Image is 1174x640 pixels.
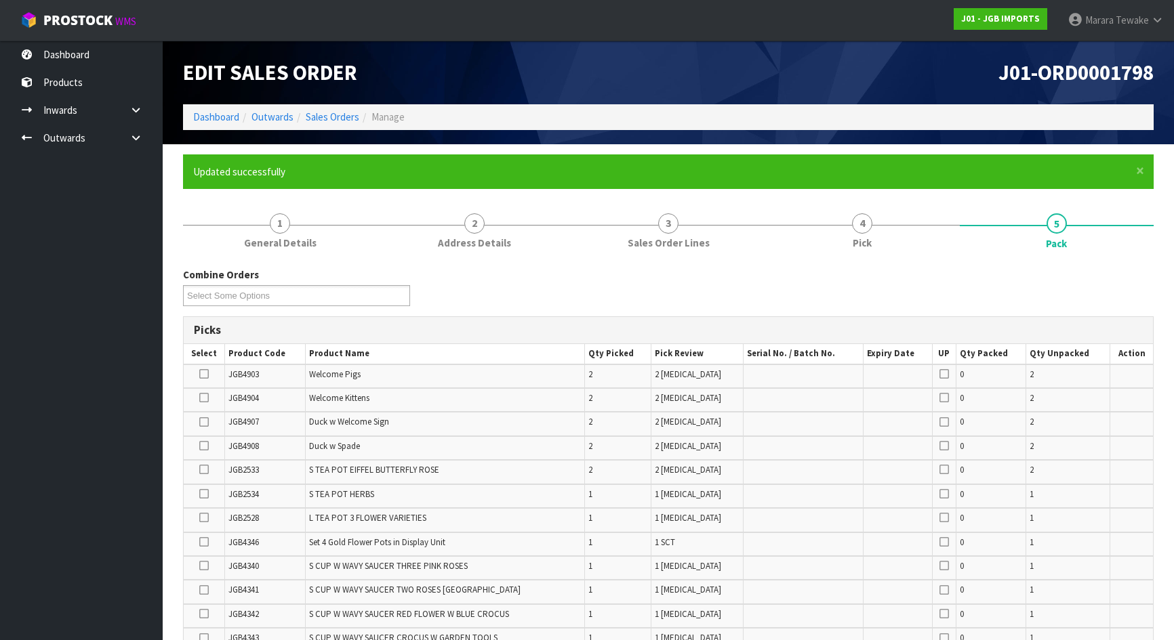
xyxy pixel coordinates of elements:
span: L TEA POT 3 FLOWER VARIETIES [309,512,426,524]
th: Serial No. / Batch No. [744,344,864,364]
span: JGB2533 [228,464,259,475]
img: cube-alt.png [20,12,37,28]
span: Address Details [438,236,511,250]
h3: Picks [194,324,1143,337]
span: 1 [1030,560,1034,572]
span: 1 [1030,608,1034,620]
span: 1 [270,213,290,234]
th: Qty Unpacked [1026,344,1110,364]
th: Product Name [306,344,584,364]
span: Welcome Pigs [309,368,361,380]
span: 2 [1030,392,1034,404]
span: Edit Sales Order [183,59,357,86]
span: JGB4340 [228,560,259,572]
span: 2 [MEDICAL_DATA] [655,392,721,404]
th: Select [184,344,225,364]
span: 2 [1030,440,1034,452]
span: 0 [960,512,964,524]
span: 1 [588,536,592,548]
span: S TEA POT HERBS [309,488,374,500]
span: JGB4346 [228,536,259,548]
span: 2 [MEDICAL_DATA] [655,368,721,380]
span: JGB4903 [228,368,259,380]
span: 2 [MEDICAL_DATA] [655,416,721,427]
th: Qty Packed [956,344,1026,364]
th: Pick Review [651,344,744,364]
span: S CUP W WAVY SAUCER TWO ROSES [GEOGRAPHIC_DATA] [309,584,521,595]
span: Pick [853,236,872,250]
span: Duck w Welcome Sign [309,416,389,427]
span: General Details [244,236,317,250]
span: 2 [588,368,592,380]
span: 1 [1030,584,1034,595]
span: 1 [MEDICAL_DATA] [655,608,721,620]
span: 2 [588,440,592,452]
span: Welcome Kittens [309,392,369,404]
span: 1 [588,608,592,620]
span: 0 [960,488,964,500]
span: Updated successfully [193,165,285,178]
span: 0 [960,464,964,475]
span: Sales Order Lines [628,236,710,250]
span: 5 [1047,213,1067,234]
a: Dashboard [193,110,239,123]
span: 1 [MEDICAL_DATA] [655,488,721,500]
span: 0 [960,536,964,548]
span: Set 4 Gold Flower Pots in Display Unit [309,536,445,548]
span: 2 [1030,416,1034,427]
th: UP [932,344,956,364]
span: 1 [588,584,592,595]
span: 4 [852,213,872,234]
span: 1 [588,560,592,572]
span: JGB2534 [228,488,259,500]
span: 1 [MEDICAL_DATA] [655,512,721,524]
span: × [1136,161,1144,180]
span: 2 [MEDICAL_DATA] [655,464,721,475]
a: Outwards [251,110,293,123]
span: 2 [1030,464,1034,475]
th: Expiry Date [864,344,933,364]
span: 1 [1030,512,1034,524]
span: JGB4907 [228,416,259,427]
span: JGB2528 [228,512,259,524]
span: 2 [MEDICAL_DATA] [655,440,721,452]
span: S TEA POT EIFFEL BUTTERFLY ROSE [309,464,439,475]
span: S CUP W WAVY SAUCER RED FLOWER W BLUE CROCUS [309,608,509,620]
span: JGB4342 [228,608,259,620]
label: Combine Orders [183,268,259,282]
th: Product Code [225,344,306,364]
span: 0 [960,608,964,620]
span: 0 [960,416,964,427]
span: 2 [1030,368,1034,380]
th: Qty Picked [584,344,651,364]
span: Pack [1046,236,1067,251]
span: 1 [588,512,592,524]
span: 2 [588,416,592,427]
span: 2 [588,464,592,475]
span: 0 [960,392,964,404]
small: WMS [115,15,136,28]
span: 1 [MEDICAL_DATA] [655,560,721,572]
span: Marara [1085,14,1114,26]
span: 0 [960,560,964,572]
span: 0 [960,368,964,380]
strong: J01 - JGB IMPORTS [961,13,1040,24]
span: S CUP W WAVY SAUCER THREE PINK ROSES [309,560,468,572]
span: 1 [1030,488,1034,500]
a: J01 - JGB IMPORTS [954,8,1047,30]
a: Sales Orders [306,110,359,123]
span: ProStock [43,12,113,29]
span: Tewake [1116,14,1149,26]
span: 1 SCT [655,536,675,548]
span: 1 [MEDICAL_DATA] [655,584,721,595]
span: 2 [588,392,592,404]
span: 0 [960,584,964,595]
th: Action [1110,344,1153,364]
span: 1 [1030,536,1034,548]
span: Duck w Spade [309,440,360,452]
span: Manage [371,110,405,123]
span: 1 [588,488,592,500]
span: JGB4341 [228,584,259,595]
span: 2 [464,213,485,234]
span: JGB4904 [228,392,259,404]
